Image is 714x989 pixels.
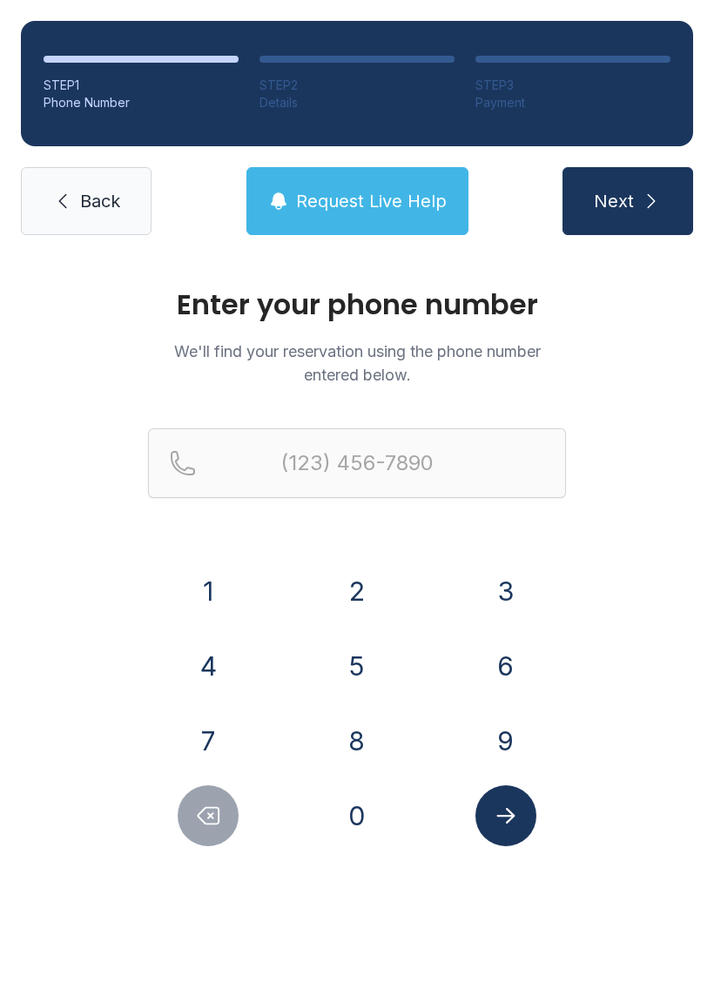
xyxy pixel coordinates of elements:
[296,189,447,213] span: Request Live Help
[327,710,387,771] button: 8
[475,561,536,622] button: 3
[475,710,536,771] button: 9
[475,785,536,846] button: Submit lookup form
[475,636,536,696] button: 6
[475,77,670,94] div: STEP 3
[327,636,387,696] button: 5
[148,291,566,319] h1: Enter your phone number
[80,189,120,213] span: Back
[178,785,239,846] button: Delete number
[178,636,239,696] button: 4
[178,561,239,622] button: 1
[148,340,566,387] p: We'll find your reservation using the phone number entered below.
[44,94,239,111] div: Phone Number
[327,561,387,622] button: 2
[259,77,455,94] div: STEP 2
[594,189,634,213] span: Next
[475,94,670,111] div: Payment
[327,785,387,846] button: 0
[148,428,566,498] input: Reservation phone number
[259,94,455,111] div: Details
[44,77,239,94] div: STEP 1
[178,710,239,771] button: 7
